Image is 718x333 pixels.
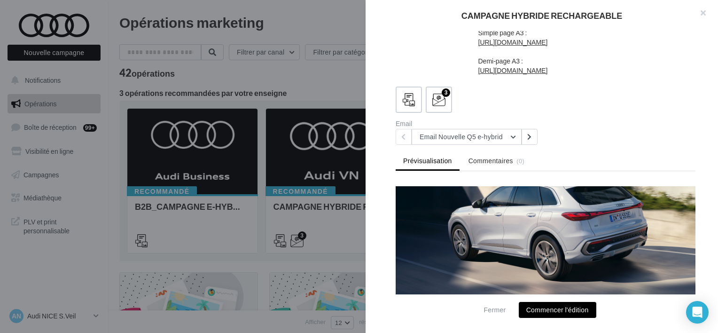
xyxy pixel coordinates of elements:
[516,157,524,165] span: (0)
[478,38,688,75] div: Demi-page A3 :
[686,301,709,324] div: Open Intercom Messenger
[519,302,596,318] button: Commencer l'édition
[468,156,513,166] span: Commentaires
[442,88,450,97] div: 3
[396,120,542,127] div: Email
[478,66,548,74] a: [URL][DOMAIN_NAME]
[478,28,688,38] div: Simple page A3 :
[412,129,522,145] button: Email Nouvelle Q5 e-hybrid
[478,38,548,46] a: [URL][DOMAIN_NAME]
[381,11,703,20] div: CAMPAGNE HYBRIDE RECHARGEABLE
[480,304,509,316] button: Fermer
